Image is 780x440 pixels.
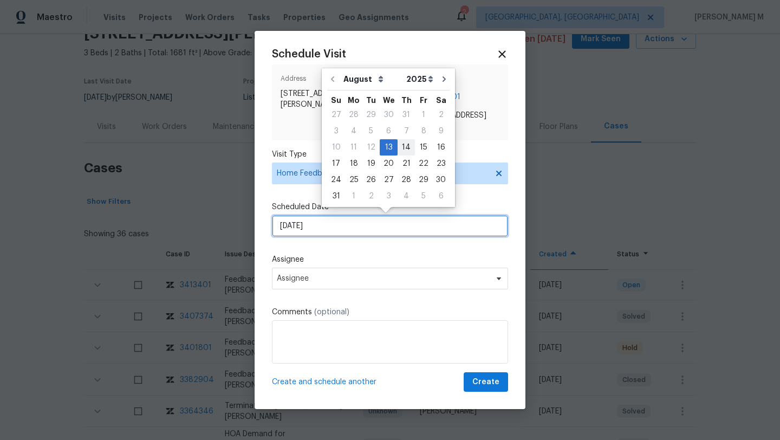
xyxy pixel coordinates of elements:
span: Create [472,376,499,389]
div: 27 [327,107,345,122]
abbr: Tuesday [366,96,376,104]
div: 21 [398,156,415,171]
div: 19 [362,156,380,171]
span: Schedule Visit [272,49,346,60]
div: 6 [432,189,450,204]
div: Sun Aug 03 2025 [327,123,345,139]
input: M/D/YYYY [272,215,508,237]
button: Go to previous month [324,68,341,90]
div: Sat Aug 23 2025 [432,156,450,172]
div: Fri Aug 15 2025 [415,139,432,156]
div: 17 [327,156,345,171]
div: 13 [380,140,398,155]
div: Fri Aug 22 2025 [415,156,432,172]
div: 30 [380,107,398,122]
abbr: Monday [348,96,360,104]
abbr: Sunday [331,96,341,104]
div: 7 [398,124,415,139]
abbr: Saturday [436,96,446,104]
div: 14 [398,140,415,155]
div: Tue Sep 02 2025 [362,188,380,204]
div: Sat Aug 09 2025 [432,123,450,139]
div: Tue Aug 19 2025 [362,156,380,172]
div: Fri Sep 05 2025 [415,188,432,204]
div: 4 [345,124,362,139]
div: 24 [327,172,345,187]
div: 15 [415,140,432,155]
div: Wed Aug 06 2025 [380,123,398,139]
div: Fri Aug 01 2025 [415,107,432,123]
span: Address [281,73,366,88]
div: 18 [345,156,362,171]
div: Mon Aug 11 2025 [345,139,362,156]
div: 31 [327,189,345,204]
div: 23 [432,156,450,171]
select: Month [341,71,404,87]
div: Sat Aug 16 2025 [432,139,450,156]
div: 26 [362,172,380,187]
div: 8 [415,124,432,139]
div: 5 [362,124,380,139]
div: 1 [345,189,362,204]
div: Tue Aug 26 2025 [362,172,380,188]
abbr: Thursday [401,96,412,104]
div: 29 [362,107,380,122]
div: 2 [432,107,450,122]
div: Thu Aug 07 2025 [398,123,415,139]
span: Create and schedule another [272,377,376,387]
div: 16 [432,140,450,155]
div: Sat Aug 02 2025 [432,107,450,123]
div: Wed Aug 20 2025 [380,156,398,172]
div: Tue Aug 05 2025 [362,123,380,139]
div: 22 [415,156,432,171]
div: 20 [380,156,398,171]
div: Sun Aug 31 2025 [327,188,345,204]
div: Sat Aug 30 2025 [432,172,450,188]
div: Mon Aug 25 2025 [345,172,362,188]
div: 1 [415,107,432,122]
button: Go to next month [436,68,452,90]
div: Thu Aug 21 2025 [398,156,415,172]
div: 2 [362,189,380,204]
div: 31 [398,107,415,122]
div: 6 [380,124,398,139]
div: 12 [362,140,380,155]
span: Home Feedback P1 [277,168,487,179]
div: 5 [415,189,432,204]
div: 4 [398,189,415,204]
label: Assignee [272,254,508,265]
div: Thu Jul 31 2025 [398,107,415,123]
div: Sun Aug 17 2025 [327,156,345,172]
abbr: Wednesday [383,96,395,104]
div: 29 [415,172,432,187]
label: Visit Type [272,149,508,160]
div: 28 [398,172,415,187]
label: Comments [272,307,508,318]
span: Close [496,48,508,60]
div: Sun Jul 27 2025 [327,107,345,123]
div: 11 [345,140,362,155]
div: Thu Aug 14 2025 [398,139,415,156]
div: Wed Aug 13 2025 [380,139,398,156]
div: 3 [327,124,345,139]
div: Mon Jul 28 2025 [345,107,362,123]
div: Sun Aug 10 2025 [327,139,345,156]
label: Scheduled Date [272,202,508,212]
div: Sun Aug 24 2025 [327,172,345,188]
div: Thu Sep 04 2025 [398,188,415,204]
div: Tue Aug 12 2025 [362,139,380,156]
div: Mon Aug 04 2025 [345,123,362,139]
div: 25 [345,172,362,187]
div: Mon Aug 18 2025 [345,156,362,172]
div: 28 [345,107,362,122]
div: Thu Aug 28 2025 [398,172,415,188]
div: Fri Aug 08 2025 [415,123,432,139]
button: Create [464,372,508,392]
div: 3 [380,189,398,204]
span: (optional) [314,308,349,316]
div: 27 [380,172,398,187]
div: 30 [432,172,450,187]
div: Sat Sep 06 2025 [432,188,450,204]
div: Mon Sep 01 2025 [345,188,362,204]
div: 9 [432,124,450,139]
